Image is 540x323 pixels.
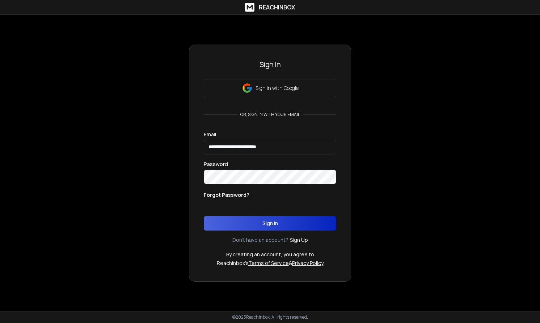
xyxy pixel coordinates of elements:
h1: ReachInbox [259,3,295,12]
a: Privacy Policy [292,260,324,266]
button: Sign in with Google [204,79,336,97]
p: ReachInbox's & [217,260,324,267]
p: By creating an account, you agree to [226,251,314,258]
a: Terms of Service [248,260,289,266]
p: Don't have an account? [232,236,288,244]
p: © 2025 Reachinbox. All rights reserved. [232,314,308,320]
a: Sign Up [290,236,308,244]
p: Sign in with Google [256,84,299,92]
label: Password [204,162,228,167]
p: Forgot Password? [204,191,249,199]
a: ReachInbox [245,3,295,12]
h3: Sign In [204,59,336,70]
button: Sign In [204,216,336,231]
label: Email [204,132,216,137]
p: or, sign in with your email [237,112,303,117]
